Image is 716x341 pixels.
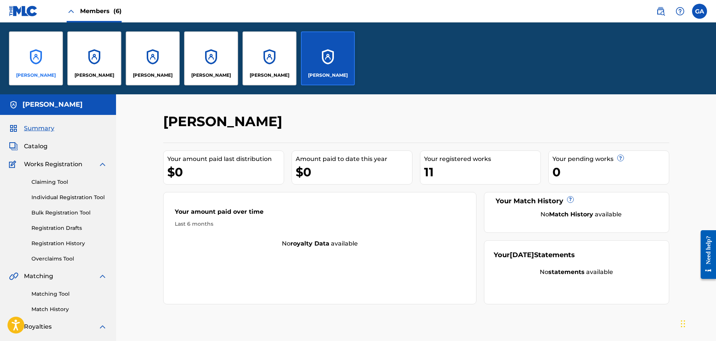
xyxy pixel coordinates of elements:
iframe: Resource Center [695,224,716,284]
div: No available [494,268,659,277]
p: Phil Vazquez [308,72,348,79]
img: Catalog [9,142,18,151]
a: Claiming Tool [31,178,107,186]
iframe: Chat Widget [679,305,716,341]
span: ? [618,155,624,161]
span: Works Registration [24,160,82,169]
div: 11 [424,164,540,180]
p: Gary Muttley [133,72,173,79]
a: Matching Tool [31,290,107,298]
img: search [656,7,665,16]
div: Your Statements [494,250,575,260]
img: Works Registration [9,160,19,169]
div: Help [673,4,688,19]
img: expand [98,160,107,169]
p: Fernando Sierra [16,72,56,79]
div: Your amount paid over time [175,207,465,220]
h5: Phil Vazquez [22,100,83,109]
a: SummarySummary [9,124,54,133]
a: Public Search [653,4,668,19]
a: Individual Registration Tool [31,194,107,201]
div: $0 [296,164,412,180]
strong: statements [548,268,585,275]
div: Amount paid to date this year [296,155,412,164]
a: Accounts[PERSON_NAME] [301,31,355,85]
div: Your pending works [552,155,669,164]
p: Jason Vazquez [191,72,231,79]
div: Drag [681,313,685,335]
a: Match History [31,305,107,313]
span: Members [80,7,122,15]
span: Summary [24,124,54,133]
span: ? [567,197,573,203]
img: expand [98,322,107,331]
div: Your amount paid last distribution [167,155,284,164]
img: help [676,7,685,16]
img: Close [67,7,76,16]
div: $0 [167,164,284,180]
a: Accounts[PERSON_NAME] [243,31,296,85]
a: Accounts[PERSON_NAME] [9,31,63,85]
span: (6) [113,7,122,15]
a: Accounts[PERSON_NAME] [126,31,180,85]
a: Accounts[PERSON_NAME] [184,31,238,85]
div: No available [164,239,476,248]
div: User Menu [692,4,707,19]
img: Accounts [9,100,18,109]
img: expand [98,272,107,281]
div: Your Match History [494,196,659,206]
h2: [PERSON_NAME] [163,113,286,130]
a: Overclaims Tool [31,255,107,263]
p: Gary Agis [74,72,114,79]
img: Summary [9,124,18,133]
img: Matching [9,272,18,281]
div: Last 6 months [175,220,465,228]
p: Martin Gonzalez [250,72,289,79]
a: CatalogCatalog [9,142,48,151]
strong: Match History [549,211,593,218]
div: 0 [552,164,669,180]
div: No available [503,210,659,219]
span: Matching [24,272,53,281]
a: Bulk Registration Tool [31,209,107,217]
a: Registration History [31,240,107,247]
strong: royalty data [290,240,329,247]
div: Your registered works [424,155,540,164]
span: [DATE] [510,251,534,259]
img: MLC Logo [9,6,38,16]
a: Registration Drafts [31,224,107,232]
span: Catalog [24,142,48,151]
span: Royalties [24,322,52,331]
a: Accounts[PERSON_NAME] [67,31,121,85]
